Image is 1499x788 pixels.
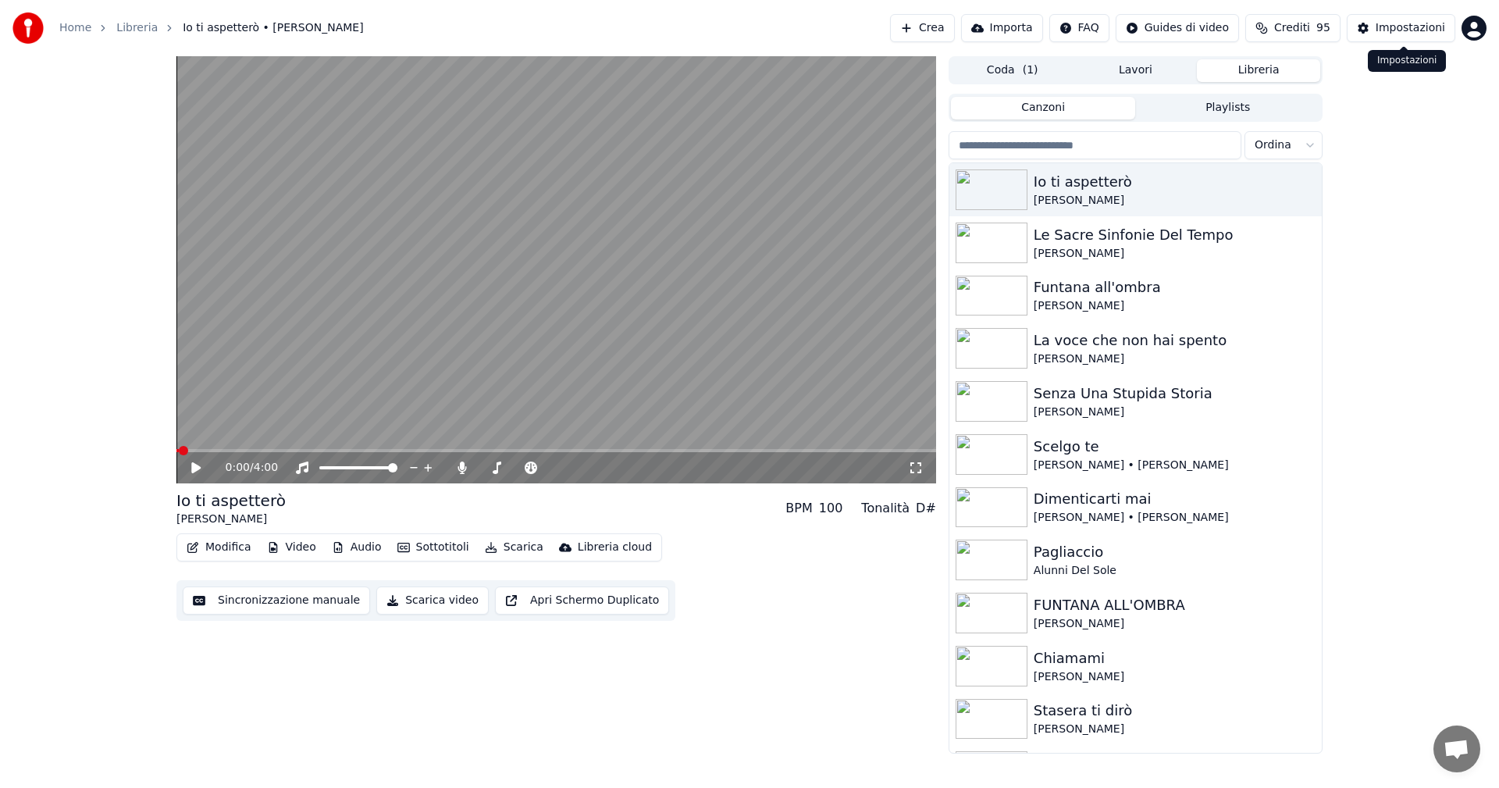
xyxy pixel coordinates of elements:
[1034,193,1316,209] div: [PERSON_NAME]
[376,587,489,615] button: Scarica video
[116,20,158,36] a: Libreria
[1034,171,1316,193] div: Io ti aspetterò
[1034,246,1316,262] div: [PERSON_NAME]
[1034,541,1316,563] div: Pagliaccio
[59,20,364,36] nav: breadcrumb
[916,499,936,518] div: D#
[1034,616,1316,632] div: [PERSON_NAME]
[1034,276,1316,298] div: Funtana all'ombra
[183,587,370,615] button: Sincronizzazione manuale
[1255,137,1291,153] span: Ordina
[1433,726,1480,772] div: Aprire la chat
[1034,669,1316,685] div: [PERSON_NAME]
[1034,436,1316,458] div: Scelgo te
[1034,488,1316,510] div: Dimenticarti mai
[1135,97,1320,119] button: Playlists
[254,460,278,476] span: 4:00
[176,490,286,512] div: Io ti aspetterò
[1245,14,1341,42] button: Crediti95
[578,540,652,555] div: Libreria cloud
[1049,14,1109,42] button: FAQ
[1034,298,1316,314] div: [PERSON_NAME]
[1074,59,1198,82] button: Lavori
[1116,14,1239,42] button: Guides di video
[951,59,1074,82] button: Coda
[261,537,322,558] button: Video
[176,512,286,527] div: [PERSON_NAME]
[1034,383,1316,405] div: Senza Una Stupida Storia
[1034,594,1316,616] div: FUNTANA ALL'OMBRA
[183,20,363,36] span: Io ti aspetterò • [PERSON_NAME]
[1034,722,1316,737] div: [PERSON_NAME]
[1197,59,1320,82] button: Libreria
[1316,20,1330,36] span: 95
[1034,510,1316,526] div: [PERSON_NAME] • [PERSON_NAME]
[226,460,250,476] span: 0:00
[1034,563,1316,579] div: Alunni Del Sole
[1274,20,1310,36] span: Crediti
[819,499,843,518] div: 100
[951,97,1136,119] button: Canzoni
[861,499,910,518] div: Tonalità
[785,499,812,518] div: BPM
[59,20,91,36] a: Home
[1034,458,1316,473] div: [PERSON_NAME] • [PERSON_NAME]
[1376,20,1445,36] div: Impostazioni
[1034,224,1316,246] div: Le Sacre Sinfonie Del Tempo
[12,12,44,44] img: youka
[1347,14,1455,42] button: Impostazioni
[890,14,954,42] button: Crea
[495,587,669,615] button: Apri Schermo Duplicato
[1023,62,1038,78] span: ( 1 )
[961,14,1043,42] button: Importa
[1034,405,1316,420] div: [PERSON_NAME]
[1034,647,1316,669] div: Chiamami
[1034,330,1316,351] div: La voce che non hai spento
[391,537,475,558] button: Sottotitoli
[326,537,388,558] button: Audio
[1034,700,1316,722] div: Stasera ti dirò
[479,537,550,558] button: Scarica
[1034,351,1316,367] div: [PERSON_NAME]
[226,460,263,476] div: /
[1368,50,1446,72] div: Impostazioni
[180,537,258,558] button: Modifica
